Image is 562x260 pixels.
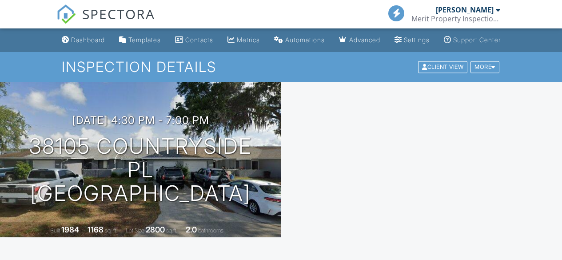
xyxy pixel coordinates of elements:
[436,5,494,14] div: [PERSON_NAME]
[56,4,76,24] img: The Best Home Inspection Software - Spectora
[105,227,117,234] span: sq. ft.
[417,63,470,70] a: Client View
[271,32,328,48] a: Automations (Basic)
[404,36,430,44] div: Settings
[418,61,467,73] div: Client View
[186,225,197,234] div: 2.0
[82,4,155,23] span: SPECTORA
[335,32,384,48] a: Advanced
[198,227,223,234] span: bathrooms
[58,32,108,48] a: Dashboard
[411,14,500,23] div: Merit Property Inspections
[146,225,165,234] div: 2800
[71,36,105,44] div: Dashboard
[453,36,501,44] div: Support Center
[224,32,263,48] a: Metrics
[391,32,433,48] a: Settings
[88,225,104,234] div: 1168
[440,32,504,48] a: Support Center
[185,36,213,44] div: Contacts
[56,12,155,31] a: SPECTORA
[349,36,380,44] div: Advanced
[237,36,260,44] div: Metrics
[61,225,79,234] div: 1984
[126,227,144,234] span: Lot Size
[128,36,161,44] div: Templates
[14,135,267,205] h1: 38105 Countryside Pl [GEOGRAPHIC_DATA]
[470,61,499,73] div: More
[166,227,177,234] span: sq.ft.
[62,59,500,75] h1: Inspection Details
[285,36,325,44] div: Automations
[116,32,164,48] a: Templates
[72,114,209,126] h3: [DATE] 4:30 pm - 7:00 pm
[171,32,217,48] a: Contacts
[50,227,60,234] span: Built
